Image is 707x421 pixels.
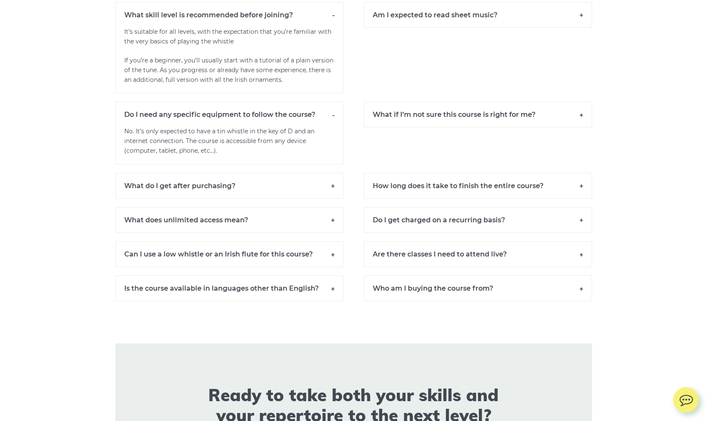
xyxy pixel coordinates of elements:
img: chat.svg [673,387,699,409]
h6: What does unlimited access mean? [115,207,344,233]
h6: How long does it take to finish the entire course? [364,173,592,199]
p: No. It’s only expected to have a tin whistle in the key of D and an internet connection. The cour... [115,127,344,164]
h6: What skill level is recommended before joining? [115,2,344,27]
h6: What do I get after purchasing? [115,173,344,199]
h6: Do I need any specific equipment to follow the course? [115,102,344,127]
h6: Is the course available in languages other than English? [115,275,344,301]
h6: Am I expected to read sheet music? [364,2,592,28]
h6: Are there classes I need to attend live? [364,241,592,267]
p: It’s suitable for all levels, with the expectation that you’re familiar with the very basics of p... [115,27,344,94]
h6: Can I use a low whistle or an Irish flute for this course? [115,241,344,267]
h6: What if I’m not sure this course is right for me? [364,102,592,127]
h6: Who am I buying the course from? [364,275,592,301]
h6: Do I get charged on a recurring basis? [364,207,592,233]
